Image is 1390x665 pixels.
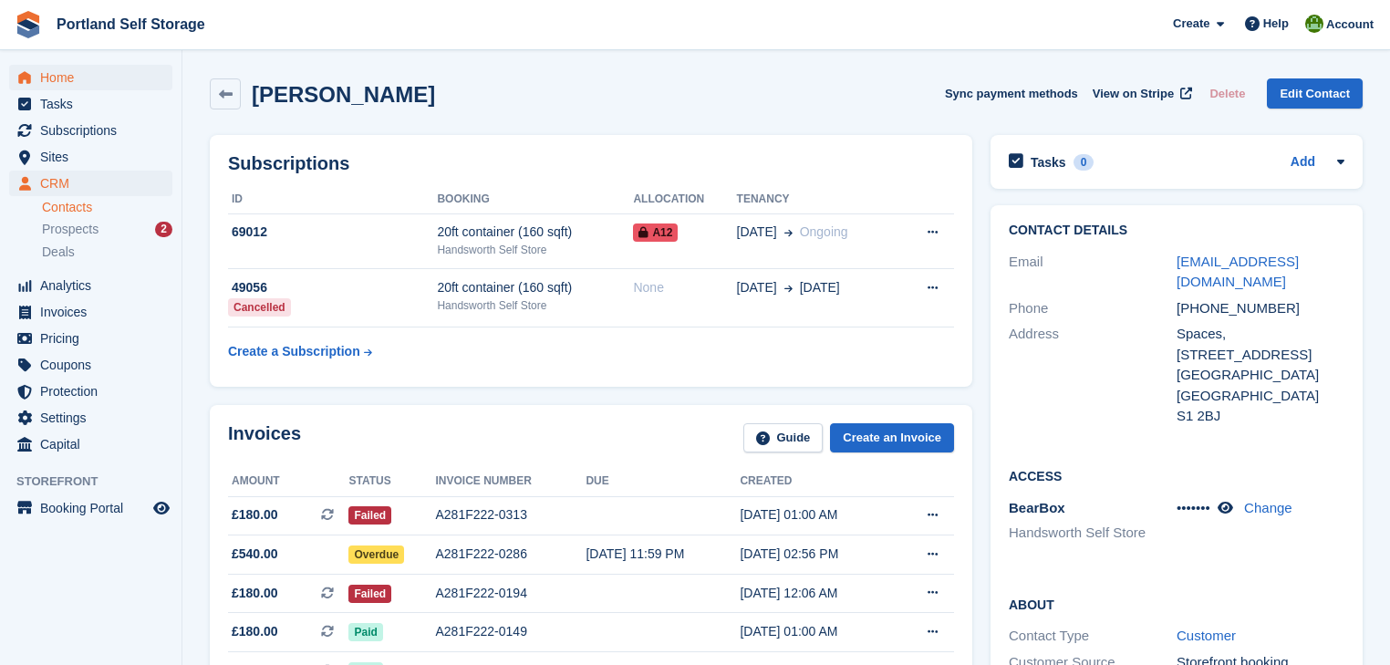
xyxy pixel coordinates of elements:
th: Created [740,467,894,496]
span: [DATE] [737,223,777,242]
div: [DATE] 01:00 AM [740,622,894,641]
a: [EMAIL_ADDRESS][DOMAIN_NAME] [1177,254,1299,290]
th: Amount [228,467,348,496]
h2: [PERSON_NAME] [252,82,435,107]
a: menu [9,379,172,404]
span: Failed [348,506,391,525]
th: Allocation [633,185,736,214]
span: £540.00 [232,545,278,564]
a: Guide [743,423,824,453]
a: Prospects 2 [42,220,172,239]
div: Create a Subscription [228,342,360,361]
a: menu [9,431,172,457]
div: Handsworth Self Store [437,297,633,314]
div: Phone [1009,298,1177,319]
th: ID [228,185,437,214]
th: Tenancy [737,185,898,214]
div: Address [1009,324,1177,427]
span: Help [1263,15,1289,33]
a: Change [1244,500,1292,515]
span: Ongoing [800,224,848,239]
div: S1 2BJ [1177,406,1344,427]
span: A12 [633,223,678,242]
span: £180.00 [232,622,278,641]
th: Invoice number [436,467,586,496]
th: Booking [437,185,633,214]
span: Paid [348,623,382,641]
h2: Tasks [1031,154,1066,171]
img: stora-icon-8386f47178a22dfd0bd8f6a31ec36ba5ce8667c1dd55bd0f319d3a0aa187defe.svg [15,11,42,38]
span: Subscriptions [40,118,150,143]
a: menu [9,65,172,90]
div: A281F222-0149 [436,622,586,641]
a: Portland Self Storage [49,9,213,39]
div: 2 [155,222,172,237]
div: Spaces, [STREET_ADDRESS] [1177,324,1344,365]
a: Edit Contact [1267,78,1363,109]
span: Coupons [40,352,150,378]
a: menu [9,352,172,378]
a: View on Stripe [1085,78,1196,109]
span: Protection [40,379,150,404]
a: menu [9,273,172,298]
div: [DATE] 02:56 PM [740,545,894,564]
div: 20ft container (160 sqft) [437,278,633,297]
div: 20ft container (160 sqft) [437,223,633,242]
span: Sites [40,144,150,170]
button: Delete [1202,78,1252,109]
div: Email [1009,252,1177,293]
span: BearBox [1009,500,1065,515]
span: View on Stripe [1093,85,1174,103]
a: Create a Subscription [228,335,372,369]
div: 69012 [228,223,437,242]
span: £180.00 [232,505,278,525]
span: Tasks [40,91,150,117]
div: 49056 [228,278,437,297]
span: Pricing [40,326,150,351]
h2: Invoices [228,423,301,453]
span: Analytics [40,273,150,298]
div: Contact Type [1009,626,1177,647]
div: [GEOGRAPHIC_DATA] [1177,365,1344,386]
div: A281F222-0194 [436,584,586,603]
span: ••••••• [1177,500,1210,515]
a: menu [9,144,172,170]
a: Preview store [150,497,172,519]
span: Create [1173,15,1209,33]
div: 0 [1074,154,1094,171]
th: Status [348,467,435,496]
a: Customer [1177,628,1236,643]
div: A281F222-0313 [436,505,586,525]
div: [GEOGRAPHIC_DATA] [1177,386,1344,407]
a: menu [9,171,172,196]
h2: Contact Details [1009,223,1344,238]
span: CRM [40,171,150,196]
div: [DATE] 01:00 AM [740,505,894,525]
li: Handsworth Self Store [1009,523,1177,544]
a: Create an Invoice [830,423,954,453]
span: Capital [40,431,150,457]
span: Overdue [348,546,404,564]
a: Deals [42,243,172,262]
span: Booking Portal [40,495,150,521]
span: [DATE] [800,278,840,297]
a: Contacts [42,199,172,216]
span: Home [40,65,150,90]
span: Deals [42,244,75,261]
div: None [633,278,736,297]
a: menu [9,495,172,521]
span: Storefront [16,473,182,491]
a: menu [9,91,172,117]
span: Invoices [40,299,150,325]
div: Cancelled [228,298,291,317]
span: [DATE] [737,278,777,297]
div: A281F222-0286 [436,545,586,564]
img: Sue Wolfendale [1305,15,1323,33]
h2: Access [1009,466,1344,484]
span: £180.00 [232,584,278,603]
span: Settings [40,405,150,431]
button: Sync payment methods [945,78,1078,109]
span: Account [1326,16,1374,34]
span: Prospects [42,221,99,238]
a: menu [9,118,172,143]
